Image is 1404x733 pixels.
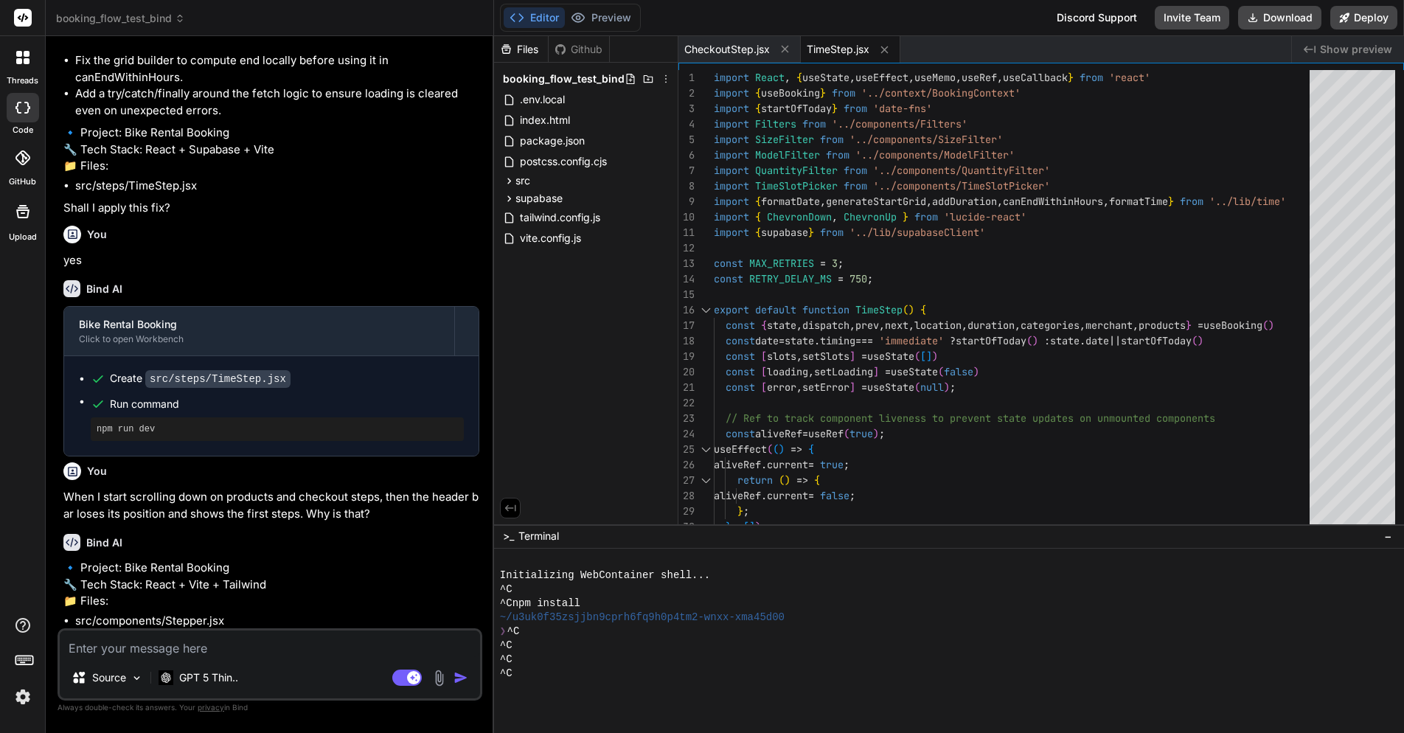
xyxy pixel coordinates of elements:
span: from [820,133,844,146]
span: timing [820,334,855,347]
span: } [1186,319,1192,332]
span: from [832,86,855,100]
span: [ [761,365,767,378]
span: ) [944,381,950,394]
span: supabase [761,226,808,239]
span: from [1180,195,1203,208]
span: .env.local [518,91,566,108]
span: ] [749,520,755,533]
span: , [956,71,962,84]
span: } [832,102,838,115]
span: , [849,71,855,84]
span: ; [849,489,855,502]
span: dispatch [802,319,849,332]
span: ) [1032,334,1038,347]
button: Invite Team [1155,6,1229,29]
span: { [755,102,761,115]
span: setLoading [814,365,873,378]
span: ModelFilter [755,148,820,161]
span: ; [867,272,873,285]
span: '../components/QuantityFilter' [873,164,1050,177]
span: addDuration [932,195,997,208]
span: // Ref to track component liveness to prevent stat [726,411,1021,425]
span: startOfToday [761,102,832,115]
li: Fix the grid builder to compute end locally before using it in canEndWithinHours. [75,52,479,86]
label: threads [7,74,38,87]
span: vite.config.js [518,229,583,247]
span: const [726,350,755,363]
span: ( [773,442,779,456]
img: attachment [431,670,448,687]
span: '../components/ModelFilter' [855,148,1015,161]
span: from [802,117,826,131]
span: RETRY_DELAY_MS [749,272,832,285]
span: { [755,226,761,239]
span: } [808,226,814,239]
span: ( [844,427,849,440]
span: categories [1021,319,1080,332]
span: 'lucide-react' [944,210,1026,223]
span: [ [920,350,926,363]
span: . [814,334,820,347]
span: ] [849,350,855,363]
div: 25 [678,442,695,457]
span: , [879,319,885,332]
span: ) [785,473,790,487]
span: } [903,210,908,223]
span: ( [1262,319,1268,332]
span: export [714,303,749,316]
div: Bike Rental Booking [79,317,439,332]
img: settings [10,684,35,709]
span: ) [779,442,785,456]
span: SizeFilter [755,133,814,146]
span: 'react' [1109,71,1150,84]
img: Pick Models [131,672,143,684]
span: from [844,179,867,192]
span: '../lib/time' [1209,195,1286,208]
span: } [820,86,826,100]
span: TimeSlotPicker [755,179,838,192]
span: , [997,195,1003,208]
h6: Bind AI [86,535,122,550]
span: ( [1192,334,1198,347]
div: 4 [678,117,695,132]
span: Terminal [518,529,559,543]
div: 13 [678,256,695,271]
span: current [767,489,808,502]
div: 18 [678,333,695,349]
div: 2 [678,86,695,101]
div: 20 [678,364,695,380]
button: − [1381,524,1395,548]
span: ChevronDown [767,210,832,223]
span: { [796,71,802,84]
span: React [755,71,785,84]
span: = [820,257,826,270]
span: => [796,473,808,487]
div: 14 [678,271,695,287]
span: , [962,319,967,332]
span: CheckoutStep.jsx [684,42,770,57]
span: canEndWithinHours [1003,195,1103,208]
div: 29 [678,504,695,519]
span: ) [755,520,761,533]
span: ( [914,350,920,363]
span: import [714,102,749,115]
span: generateStartGrid [826,195,926,208]
span: Run command [110,397,464,411]
span: = [885,365,891,378]
span: ; [838,257,844,270]
span: ( [914,381,920,394]
span: import [714,210,749,223]
p: When I start scrolling down on products and checkout steps, then the header bar loses its positio... [63,489,479,522]
span: ] [873,365,879,378]
span: import [714,179,749,192]
span: useEffect [714,442,767,456]
span: merchant [1085,319,1133,332]
div: 24 [678,426,695,442]
div: 3 [678,101,695,117]
span: loading [767,365,808,378]
span: useBooking [761,86,820,100]
span: setError [802,381,849,394]
span: QuantityFilter [755,164,838,177]
span: 3 [832,257,838,270]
